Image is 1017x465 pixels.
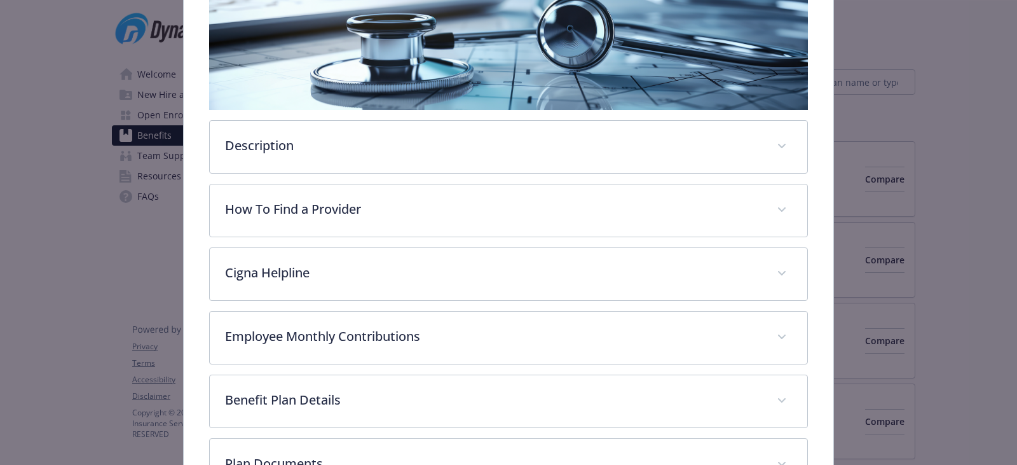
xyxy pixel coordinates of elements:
p: Employee Monthly Contributions [225,327,761,346]
div: Benefit Plan Details [210,375,807,427]
p: Benefit Plan Details [225,391,761,410]
p: Description [225,136,761,155]
p: Cigna Helpline [225,263,761,282]
p: How To Find a Provider [225,200,761,219]
div: How To Find a Provider [210,184,807,237]
div: Description [210,121,807,173]
div: Employee Monthly Contributions [210,312,807,364]
div: Cigna Helpline [210,248,807,300]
